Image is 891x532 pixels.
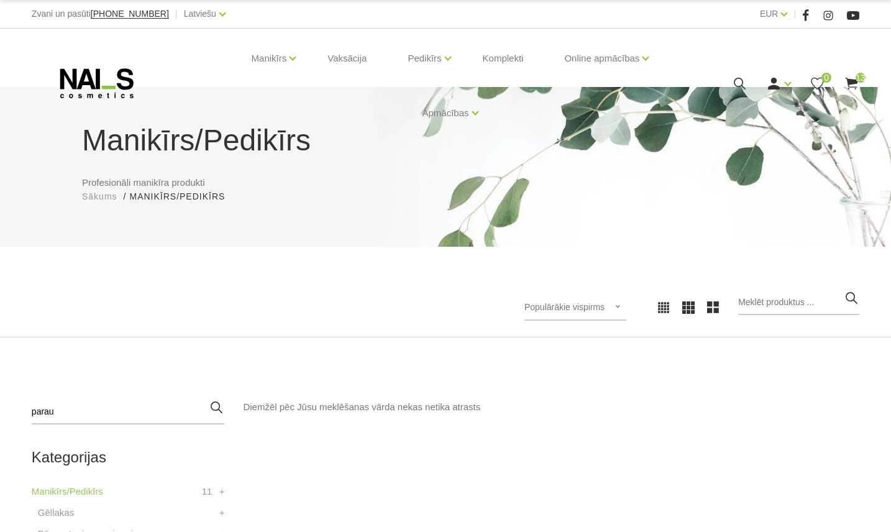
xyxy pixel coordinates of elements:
a: EUR [760,6,779,21]
span: Sākums [82,191,117,201]
a: Vaksācija [318,29,377,88]
a: 0 [810,76,825,91]
a: Pedikīrs [408,34,441,83]
a: Gēllakas [38,505,74,520]
a: [PHONE_NUMBER] [91,9,169,19]
span: 11 [202,484,212,499]
div: Diemžēl pēc Jūsu meklēšanas vārda nekas netika atrasts [243,400,859,415]
a: Manikīrs [252,34,287,83]
a: Komplekti [473,29,534,88]
a: Apmācības [422,88,468,138]
a: + [219,484,225,499]
div: Profesionāli manikīra produkti [73,118,818,203]
input: Meklēt produktus ... [32,400,225,424]
div: Zvani un pasūti [32,6,169,22]
span: | [793,6,796,22]
a: Sākums [82,190,117,203]
input: Meklēt produktus ... [738,290,859,315]
span: | [175,6,178,22]
span: Populārākie vispirms [524,302,605,312]
span: 13 [856,73,866,83]
h2: Kategorijas [32,449,225,465]
a: 13 [844,76,859,91]
a: + [219,505,225,520]
a: Latviešu [184,6,216,21]
a: Online apmācības [564,34,639,83]
a: Manikīrs/Pedikīrs [32,484,103,499]
span: 0 [821,73,831,83]
li: Manikīrs/Pedikīrs [129,190,237,203]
